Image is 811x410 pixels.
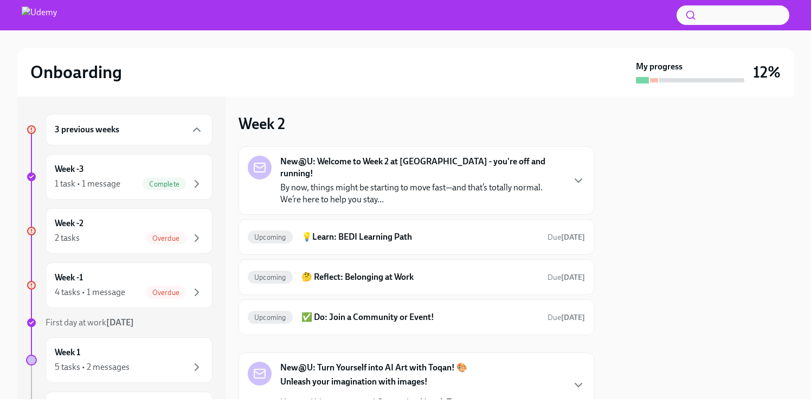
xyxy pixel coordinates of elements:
[548,233,585,242] span: Due
[55,232,80,244] div: 2 tasks
[26,262,213,308] a: Week -14 tasks • 1 messageOverdue
[26,208,213,254] a: Week -22 tasksOverdue
[55,163,84,175] h6: Week -3
[248,228,585,246] a: Upcoming💡Learn: BEDI Learning PathDue[DATE]
[30,61,122,83] h2: Onboarding
[143,180,186,188] span: Complete
[55,347,80,358] h6: Week 1
[146,289,186,297] span: Overdue
[55,178,120,190] div: 1 task • 1 message
[46,317,134,328] span: First day at work
[561,233,585,242] strong: [DATE]
[561,273,585,282] strong: [DATE]
[548,313,585,322] span: Due
[280,376,428,387] strong: Unleash your imagination with images!
[561,313,585,322] strong: [DATE]
[248,233,293,241] span: Upcoming
[26,154,213,200] a: Week -31 task • 1 messageComplete
[55,124,119,136] h6: 3 previous weeks
[106,317,134,328] strong: [DATE]
[301,271,539,283] h6: 🤔 Reflect: Belonging at Work
[548,273,585,282] span: Due
[26,337,213,383] a: Week 15 tasks • 2 messages
[22,7,57,24] img: Udemy
[239,114,285,133] h3: Week 2
[26,317,213,329] a: First day at work[DATE]
[753,62,781,82] h3: 12%
[280,362,467,374] strong: New@U: Turn Yourself into AI Art with Toqan! 🎨
[280,182,563,206] p: By now, things might be starting to move fast—and that’s totally normal. We’re here to help you s...
[248,268,585,286] a: Upcoming🤔 Reflect: Belonging at WorkDue[DATE]
[248,273,293,281] span: Upcoming
[301,231,539,243] h6: 💡Learn: BEDI Learning Path
[280,156,563,180] strong: New@U: Welcome to Week 2 at [GEOGRAPHIC_DATA] - you're off and running!
[46,114,213,145] div: 3 previous weeks
[248,313,293,322] span: Upcoming
[280,396,523,408] p: Use our Udemy-approved Generative AI tool, Toqan, to generate...
[301,311,539,323] h6: ✅ Do: Join a Community or Event!
[636,61,683,73] strong: My progress
[55,361,130,373] div: 5 tasks • 2 messages
[548,232,585,242] span: September 27th, 2025 09:00
[146,234,186,242] span: Overdue
[55,286,125,298] div: 4 tasks • 1 message
[55,272,83,284] h6: Week -1
[248,309,585,326] a: Upcoming✅ Do: Join a Community or Event!Due[DATE]
[55,217,83,229] h6: Week -2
